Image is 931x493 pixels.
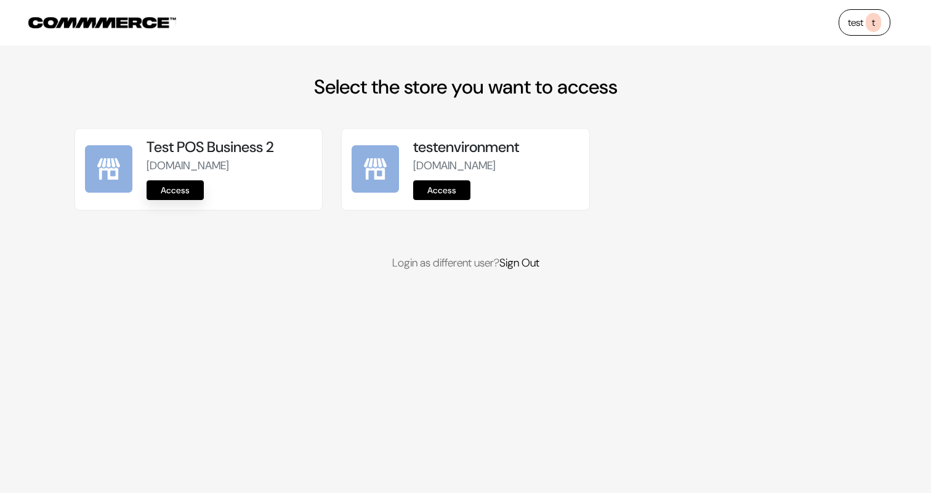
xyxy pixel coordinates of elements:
a: Sign Out [499,255,539,270]
span: t [866,13,881,32]
a: testt [839,9,890,36]
h5: Test POS Business 2 [147,138,312,156]
p: [DOMAIN_NAME] [413,158,579,174]
a: Access [413,180,470,200]
img: COMMMERCE [28,17,176,28]
h5: testenvironment [413,138,579,156]
p: Login as different user? [75,255,856,271]
a: Access [147,180,204,200]
h2: Select the store you want to access [75,75,856,98]
img: Test POS Business 2 [85,145,132,193]
img: testenvironment [352,145,399,193]
p: [DOMAIN_NAME] [147,158,312,174]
